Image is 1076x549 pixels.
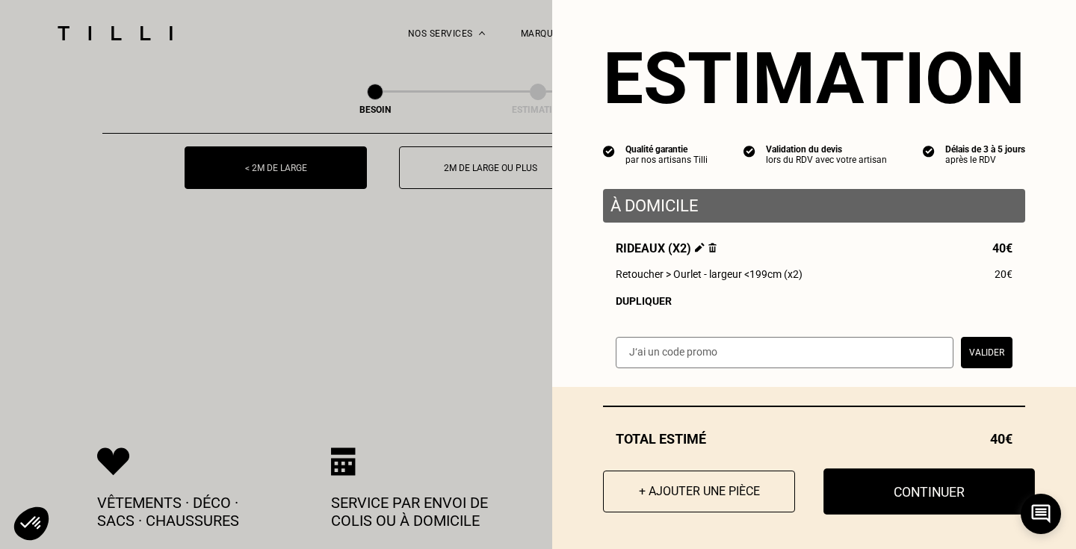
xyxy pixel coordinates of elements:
img: icon list info [603,144,615,158]
button: + Ajouter une pièce [603,471,795,512]
img: Supprimer [708,243,717,252]
div: lors du RDV avec votre artisan [766,155,887,165]
div: Délais de 3 à 5 jours [945,144,1025,155]
span: Rideaux (x2) [616,241,717,255]
button: Continuer [823,468,1035,515]
input: J‘ai un code promo [616,337,953,368]
div: par nos artisans Tilli [625,155,708,165]
img: icon list info [743,144,755,158]
span: 40€ [990,431,1012,447]
div: Dupliquer [616,295,1012,307]
div: après le RDV [945,155,1025,165]
span: Retoucher > Ourlet - largeur <199cm (x2) [616,268,803,280]
section: Estimation [603,37,1025,120]
p: À domicile [610,196,1018,215]
button: Valider [961,337,1012,368]
img: Éditer [695,243,705,252]
div: Validation du devis [766,144,887,155]
span: 20€ [995,268,1012,280]
img: icon list info [923,144,935,158]
div: Total estimé [603,431,1025,447]
span: 40€ [992,241,1012,255]
div: Qualité garantie [625,144,708,155]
